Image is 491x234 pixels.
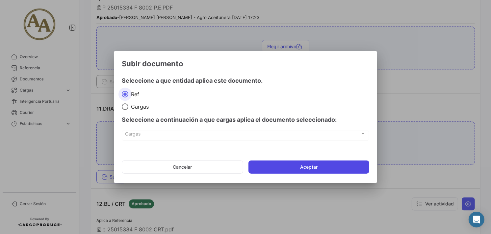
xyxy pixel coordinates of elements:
[128,91,139,97] span: Ref
[469,212,484,227] div: Abrir Intercom Messenger
[248,160,369,174] button: Aceptar
[128,103,149,110] span: Cargas
[122,160,243,174] button: Cancelar
[122,76,369,85] h4: Seleccione a que entidad aplica este documento.
[122,59,369,68] h3: Subir documento
[125,132,360,138] span: Cargas
[122,115,369,124] h4: Seleccione a continuación a que cargas aplica el documento seleccionado:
